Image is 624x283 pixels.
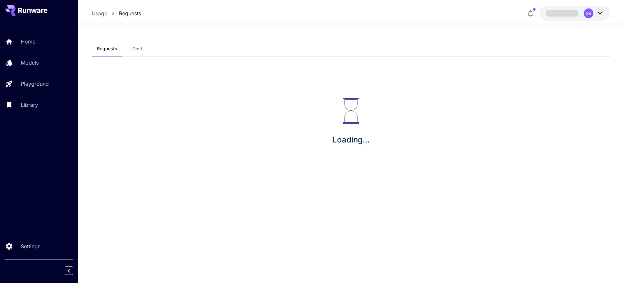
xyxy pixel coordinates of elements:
div: Collapse sidebar [70,265,78,277]
p: Home [21,38,35,45]
p: Playground [21,80,49,88]
button: SB [539,6,610,21]
button: Collapse sidebar [65,266,73,275]
p: Library [21,101,38,109]
p: Models [21,59,39,67]
nav: breadcrumb [92,9,141,17]
p: Settings [21,242,40,250]
span: Cost [132,46,142,52]
span: Requests [97,46,117,52]
div: SB [584,8,593,18]
a: Requests [119,9,141,17]
a: Usage [92,9,107,17]
p: Loading... [332,134,370,146]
